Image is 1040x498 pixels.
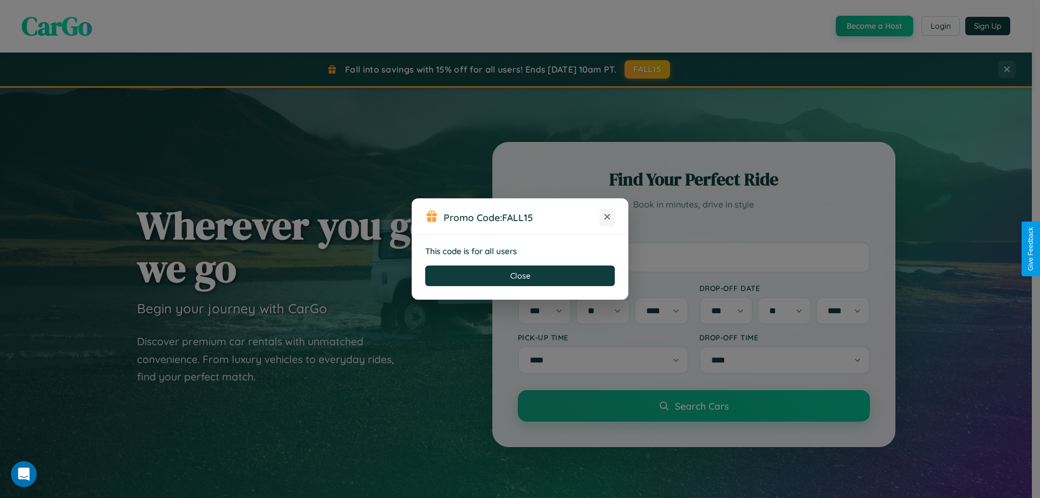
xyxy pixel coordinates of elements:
div: Give Feedback [1027,227,1035,271]
iframe: Intercom live chat [11,461,37,487]
strong: This code is for all users [425,246,517,256]
button: Close [425,266,615,286]
h3: Promo Code: [444,211,600,223]
b: FALL15 [502,211,533,223]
